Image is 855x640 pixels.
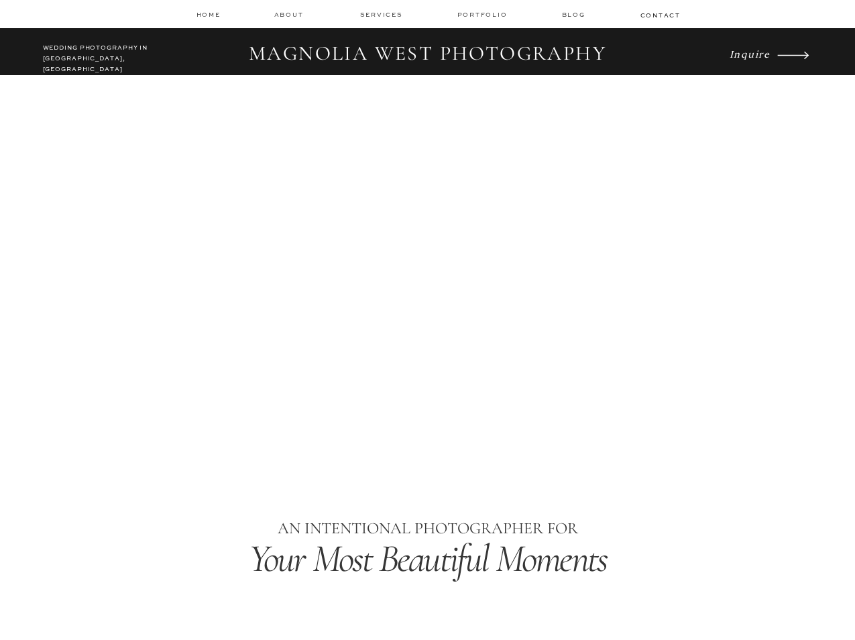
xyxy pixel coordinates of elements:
h1: Los Angeles Wedding Photographer [171,410,685,437]
a: about [274,10,308,19]
i: Timeless Images & an Unparalleled Experience [147,341,708,389]
a: Blog [562,10,589,19]
i: Inquire [730,47,771,60]
a: Portfolio [457,10,510,19]
a: services [360,10,405,19]
a: Inquire [730,44,774,63]
p: AN INTENTIONAL PHOTOGRAPHER FOR [170,516,686,542]
i: Your Most Beautiful Moments [249,535,607,582]
h2: MAGNOLIA WEST PHOTOGRAPHY [240,42,616,67]
h2: WEDDING PHOTOGRAPHY IN [GEOGRAPHIC_DATA], [GEOGRAPHIC_DATA] [43,43,162,67]
a: home [196,10,222,19]
a: contact [640,11,679,19]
